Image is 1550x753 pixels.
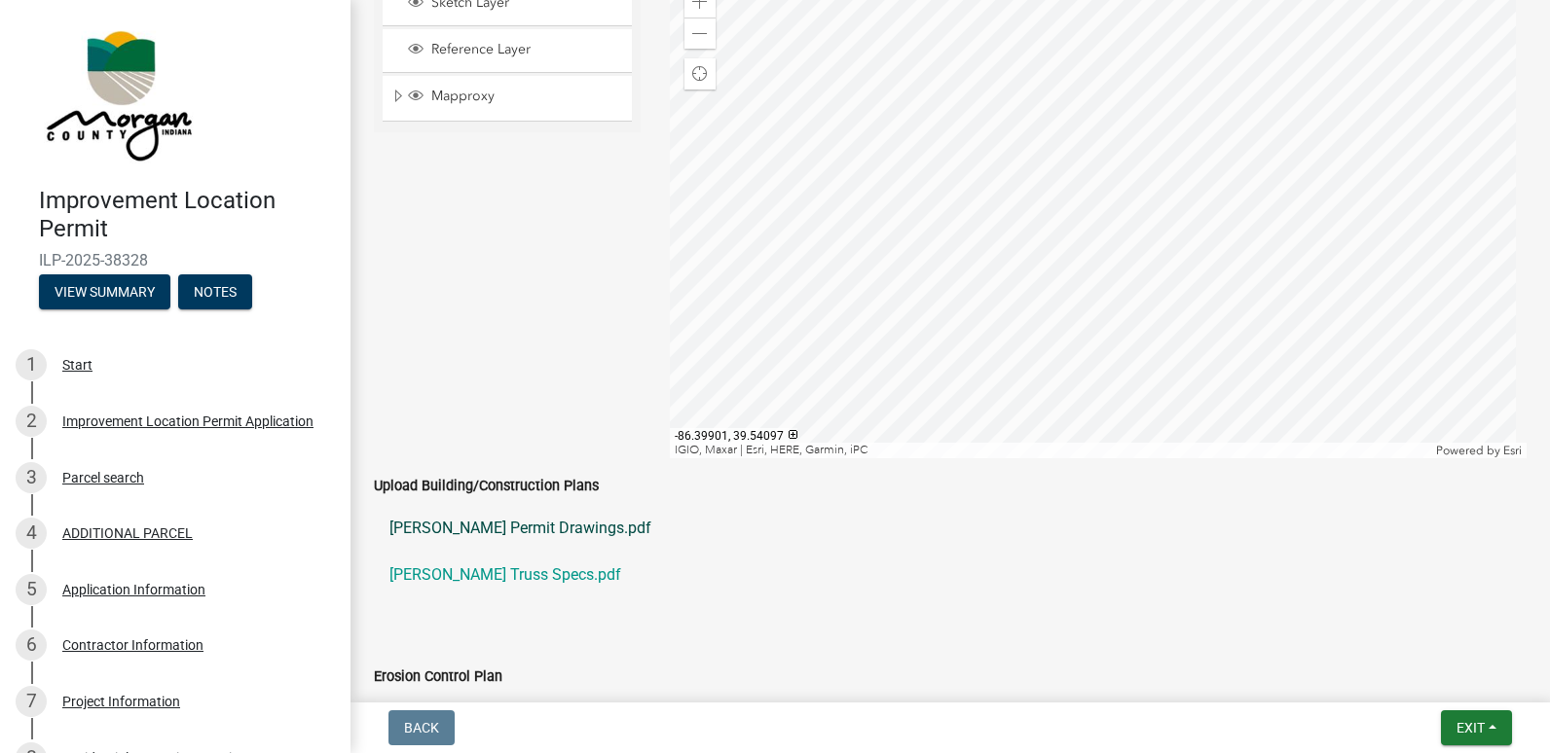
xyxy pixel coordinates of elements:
[62,695,180,708] div: Project Information
[670,443,1432,458] div: IGIO, Maxar | Esri, HERE, Garmin, iPC
[426,41,625,58] span: Reference Layer
[405,88,625,107] div: Mapproxy
[374,480,599,493] label: Upload Building/Construction Plans
[1457,720,1485,735] span: Exit
[62,414,314,428] div: Improvement Location Permit Application
[39,187,335,243] h4: Improvement Location Permit
[1431,443,1527,458] div: Powered by
[62,471,144,484] div: Parcel search
[1441,710,1512,745] button: Exit
[383,29,632,73] li: Reference Layer
[62,358,92,372] div: Start
[16,406,47,437] div: 2
[16,462,47,493] div: 3
[62,638,203,652] div: Contractor Information
[16,574,47,605] div: 5
[39,251,312,269] span: ILP-2025-38328
[383,76,632,121] li: Mapproxy
[388,710,455,745] button: Back
[404,720,439,735] span: Back
[16,629,47,661] div: 6
[178,285,252,301] wm-modal-confirm: Notes
[426,88,625,105] span: Mapproxy
[16,349,47,380] div: 1
[16,518,47,549] div: 4
[374,505,1527,552] a: [PERSON_NAME] Permit Drawings.pdf
[1503,444,1522,457] a: Esri
[62,526,193,540] div: ADDITIONAL PARCEL
[390,88,405,108] span: Expand
[39,285,170,301] wm-modal-confirm: Summary
[405,41,625,60] div: Reference Layer
[62,583,205,596] div: Application Information
[16,686,47,717] div: 7
[374,552,1527,598] a: [PERSON_NAME] Truss Specs.pdf
[39,20,196,166] img: Morgan County, Indiana
[684,18,716,49] div: Zoom out
[178,274,252,309] button: Notes
[684,58,716,90] div: Find my location
[374,670,502,684] label: Erosion Control Plan
[39,274,170,309] button: View Summary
